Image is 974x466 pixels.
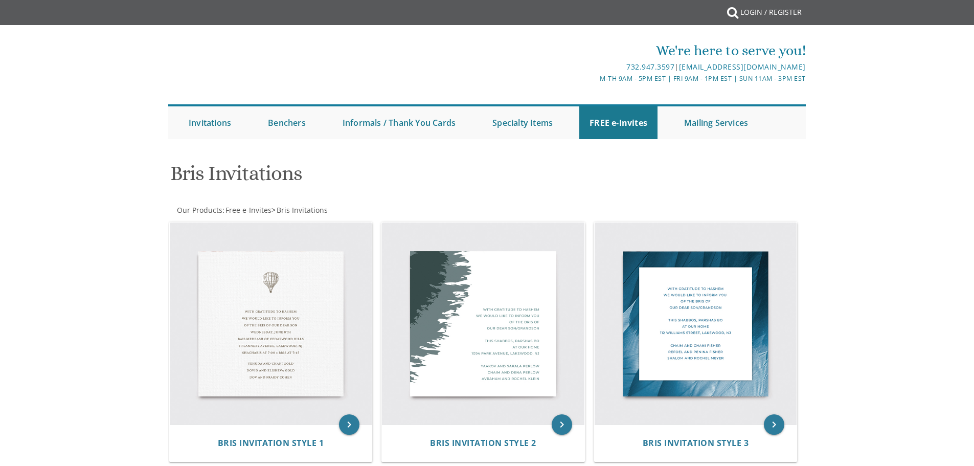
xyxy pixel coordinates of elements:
span: Bris Invitation Style 1 [218,437,324,449]
a: keyboard_arrow_right [552,414,572,435]
a: Free e-Invites [224,205,271,215]
a: 732.947.3597 [626,62,674,72]
a: Our Products [176,205,222,215]
a: Specialty Items [482,106,563,139]
span: Bris Invitation Style 3 [643,437,749,449]
a: Bris Invitation Style 3 [643,438,749,448]
div: : [168,205,487,215]
a: Invitations [178,106,241,139]
a: keyboard_arrow_right [339,414,359,435]
img: Bris Invitation Style 2 [382,223,584,425]
a: Benchers [258,106,316,139]
a: FREE e-Invites [579,106,658,139]
div: M-Th 9am - 5pm EST | Fri 9am - 1pm EST | Sun 11am - 3pm EST [381,73,806,84]
a: Mailing Services [674,106,758,139]
div: We're here to serve you! [381,40,806,61]
span: Free e-Invites [225,205,271,215]
img: Bris Invitation Style 3 [595,223,797,425]
a: Bris Invitation Style 1 [218,438,324,448]
span: Bris Invitations [277,205,328,215]
span: > [271,205,328,215]
img: Bris Invitation Style 1 [170,223,372,425]
a: Bris Invitation Style 2 [430,438,536,448]
div: | [381,61,806,73]
a: [EMAIL_ADDRESS][DOMAIN_NAME] [679,62,806,72]
a: keyboard_arrow_right [764,414,784,435]
span: Bris Invitation Style 2 [430,437,536,449]
h1: Bris Invitations [170,162,587,192]
a: Bris Invitations [276,205,328,215]
a: Informals / Thank You Cards [332,106,466,139]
